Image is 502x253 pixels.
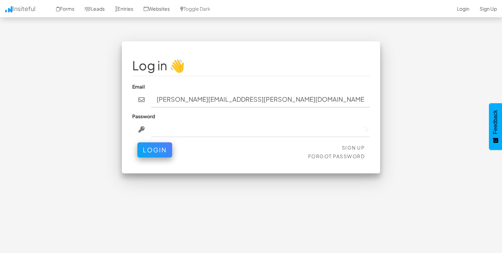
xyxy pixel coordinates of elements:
[5,6,12,12] img: icon.png
[489,103,502,150] button: Feedback - Show survey
[132,83,145,90] label: Email
[132,113,155,120] label: Password
[132,59,370,72] h1: Log in 👋
[137,142,172,158] button: Login
[492,110,499,134] span: Feedback
[308,153,365,159] a: Forgot Password
[151,92,370,108] input: john@doe.com
[342,144,365,151] a: Sign Up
